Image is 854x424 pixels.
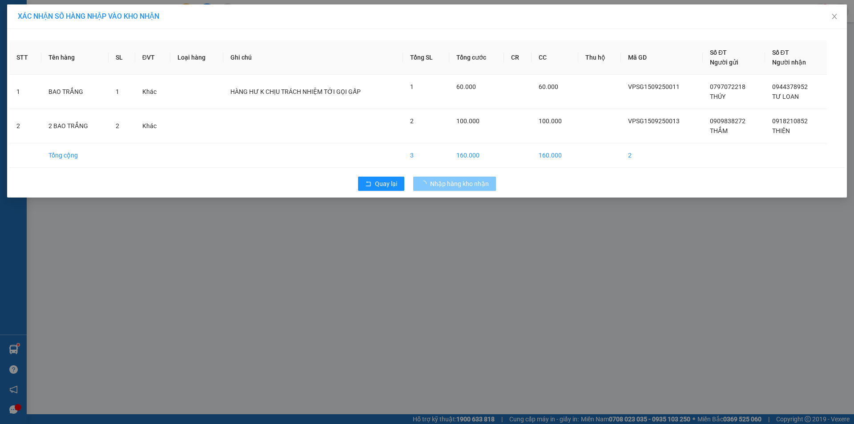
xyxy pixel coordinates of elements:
[710,117,745,125] span: 0909838272
[628,117,680,125] span: VPSG1509250013
[822,4,847,29] button: Close
[41,40,109,75] th: Tên hàng
[8,40,79,52] div: 0918737374.
[831,13,838,20] span: close
[9,75,41,109] td: 1
[772,93,799,100] span: TƯ LOAN
[420,181,430,187] span: loading
[449,40,504,75] th: Tổng cước
[449,143,504,168] td: 160.000
[41,109,109,143] td: 2 BAO TRẮNG
[578,40,621,75] th: Thu hộ
[621,143,703,168] td: 2
[772,117,808,125] span: 0918210852
[85,8,106,18] span: Nhận:
[403,40,449,75] th: Tổng SL
[772,83,808,90] span: 0944378952
[135,75,171,109] td: Khác
[223,40,403,75] th: Ghi chú
[375,179,397,189] span: Quay lại
[365,181,371,188] span: rollback
[85,40,157,52] div: 0909977748
[9,109,41,143] td: 2
[9,40,41,75] th: STT
[621,40,703,75] th: Mã GD
[710,93,725,100] span: THÚY
[41,75,109,109] td: BAO TRẮNG
[772,59,806,66] span: Người nhận
[8,29,79,40] div: CTY NGUYÊN VỸ
[7,57,80,68] div: 60.000
[710,83,745,90] span: 0797072218
[135,109,171,143] td: Khác
[710,49,727,56] span: Số ĐT
[116,88,119,95] span: 1
[430,179,489,189] span: Nhập hàng kho nhận
[628,83,680,90] span: VPSG1509250011
[85,29,157,40] div: chị oanh sg
[710,127,728,134] span: THẮM
[230,88,361,95] span: HÀNG HƯ K CHỊU TRÁCH NHIỆM TỚI GỌI GẤP
[8,8,21,18] span: Gửi:
[170,40,223,75] th: Loại hàng
[18,12,159,20] span: XÁC NHẬN SỐ HÀNG NHẬP VÀO KHO NHẬN
[532,143,578,168] td: 160.000
[532,40,578,75] th: CC
[772,49,789,56] span: Số ĐT
[135,40,171,75] th: ĐVT
[7,58,20,68] span: CR :
[85,8,157,29] div: VP [PERSON_NAME]
[539,83,558,90] span: 60.000
[413,177,496,191] button: Nhập hàng kho nhận
[456,117,479,125] span: 100.000
[772,127,790,134] span: THIÊN
[358,177,404,191] button: rollbackQuay lại
[456,83,476,90] span: 60.000
[504,40,532,75] th: CR
[109,40,135,75] th: SL
[710,59,738,66] span: Người gửi
[403,143,449,168] td: 3
[8,8,79,29] div: VP [PERSON_NAME]
[41,143,109,168] td: Tổng cộng
[116,122,119,129] span: 2
[410,83,414,90] span: 1
[539,117,562,125] span: 100.000
[410,117,414,125] span: 2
